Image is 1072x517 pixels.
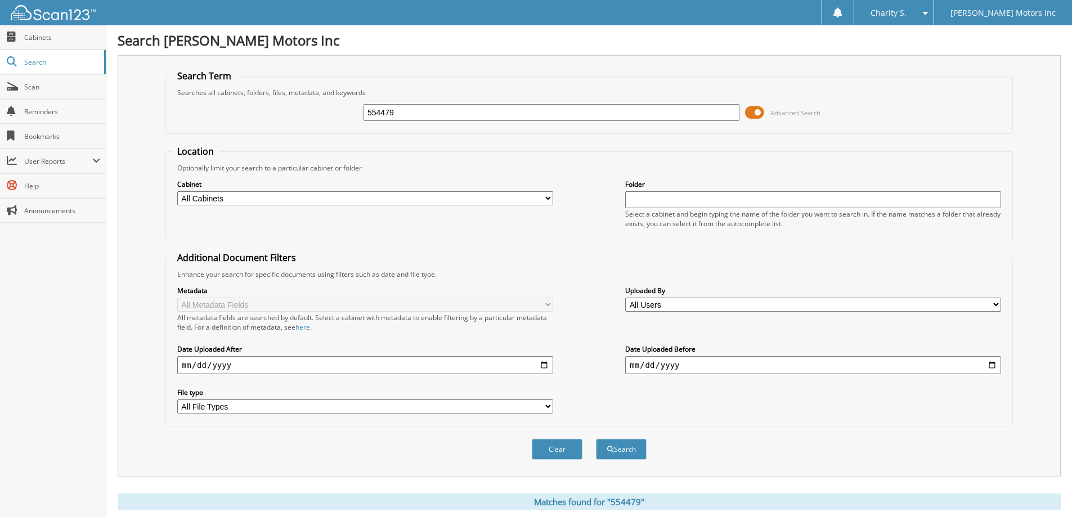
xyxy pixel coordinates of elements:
[770,109,820,117] span: Advanced Search
[625,344,1001,354] label: Date Uploaded Before
[24,107,100,116] span: Reminders
[172,269,1007,279] div: Enhance your search for specific documents using filters such as date and file type.
[871,10,907,16] span: Charity S.
[177,344,553,354] label: Date Uploaded After
[177,356,553,374] input: start
[532,439,582,460] button: Clear
[24,57,98,67] span: Search
[625,209,1001,228] div: Select a cabinet and begin typing the name of the folder you want to search in. If the name match...
[11,5,96,20] img: scan123-logo-white.svg
[295,322,310,332] a: here
[1016,463,1072,517] iframe: Chat Widget
[625,179,1001,189] label: Folder
[172,70,237,82] legend: Search Term
[172,88,1007,97] div: Searches all cabinets, folders, files, metadata, and keywords
[177,286,553,295] label: Metadata
[625,356,1001,374] input: end
[172,145,219,158] legend: Location
[24,181,100,191] span: Help
[24,33,100,42] span: Cabinets
[172,163,1007,173] div: Optionally limit your search to a particular cabinet or folder
[118,493,1061,510] div: Matches found for "554479"
[596,439,647,460] button: Search
[172,251,302,264] legend: Additional Document Filters
[24,206,100,215] span: Announcements
[177,388,553,397] label: File type
[950,10,1056,16] span: [PERSON_NAME] Motors Inc
[177,313,553,332] div: All metadata fields are searched by default. Select a cabinet with metadata to enable filtering b...
[24,82,100,92] span: Scan
[24,156,92,166] span: User Reports
[625,286,1001,295] label: Uploaded By
[177,179,553,189] label: Cabinet
[24,132,100,141] span: Bookmarks
[118,31,1061,50] h1: Search [PERSON_NAME] Motors Inc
